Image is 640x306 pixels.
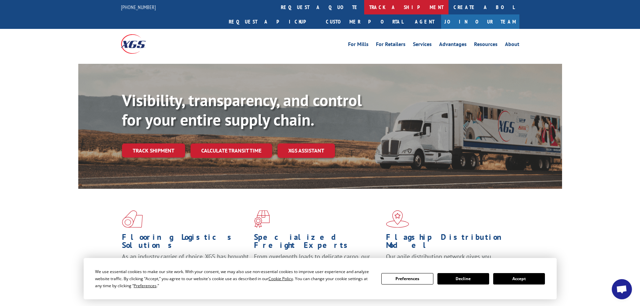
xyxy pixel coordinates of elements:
[386,210,409,228] img: xgs-icon-flagship-distribution-model-red
[408,14,441,29] a: Agent
[376,42,406,49] a: For Retailers
[254,233,381,253] h1: Specialized Freight Experts
[254,210,270,228] img: xgs-icon-focused-on-flooring-red
[84,258,557,299] div: Cookie Consent Prompt
[413,42,432,49] a: Services
[122,90,362,130] b: Visibility, transparency, and control for your entire supply chain.
[381,273,433,285] button: Preferences
[122,143,185,158] a: Track shipment
[190,143,272,158] a: Calculate transit time
[122,253,249,276] span: As an industry carrier of choice, XGS has brought innovation and dedication to flooring logistics...
[95,268,373,289] div: We use essential cookies to make our site work. With your consent, we may also use non-essential ...
[268,276,293,281] span: Cookie Policy
[439,42,467,49] a: Advantages
[224,14,321,29] a: Request a pickup
[122,210,143,228] img: xgs-icon-total-supply-chain-intelligence-red
[505,42,519,49] a: About
[474,42,498,49] a: Resources
[121,4,156,10] a: [PHONE_NUMBER]
[134,283,157,289] span: Preferences
[441,14,519,29] a: Join Our Team
[386,253,510,268] span: Our agile distribution network gives you nationwide inventory management on demand.
[254,253,381,282] p: From overlength loads to delicate cargo, our experienced staff knows the best way to move your fr...
[437,273,489,285] button: Decline
[122,233,249,253] h1: Flooring Logistics Solutions
[321,14,408,29] a: Customer Portal
[493,273,545,285] button: Accept
[612,279,632,299] div: Open chat
[386,233,513,253] h1: Flagship Distribution Model
[348,42,369,49] a: For Mills
[278,143,335,158] a: XGS ASSISTANT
